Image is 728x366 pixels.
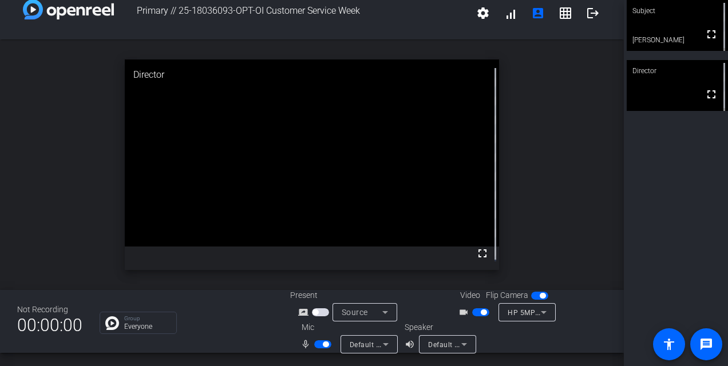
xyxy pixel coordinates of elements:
[290,289,405,301] div: Present
[428,340,560,349] span: Default - Headset (USB Audio Interface)
[405,337,418,351] mat-icon: volume_up
[627,60,728,82] div: Director
[124,323,171,330] p: Everyone
[460,289,480,301] span: Video
[559,6,572,20] mat-icon: grid_on
[476,6,490,20] mat-icon: settings
[586,6,600,20] mat-icon: logout
[298,305,312,319] mat-icon: screen_share_outline
[705,27,718,41] mat-icon: fullscreen
[105,316,119,330] img: Chat Icon
[17,311,82,339] span: 00:00:00
[508,308,607,317] span: HP 5MP Camera (0408:545b)
[705,87,718,101] mat-icon: fullscreen
[476,246,489,260] mat-icon: fullscreen
[350,340,482,349] span: Default - Headset (USB Audio Interface)
[531,6,545,20] mat-icon: account_box
[405,321,473,333] div: Speaker
[124,316,171,321] p: Group
[662,337,676,351] mat-icon: accessibility
[17,304,82,316] div: Not Recording
[290,321,405,333] div: Mic
[699,337,713,351] mat-icon: message
[486,289,528,301] span: Flip Camera
[125,59,499,90] div: Director
[458,305,472,319] mat-icon: videocam_outline
[300,337,314,351] mat-icon: mic_none
[342,308,368,317] span: Source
